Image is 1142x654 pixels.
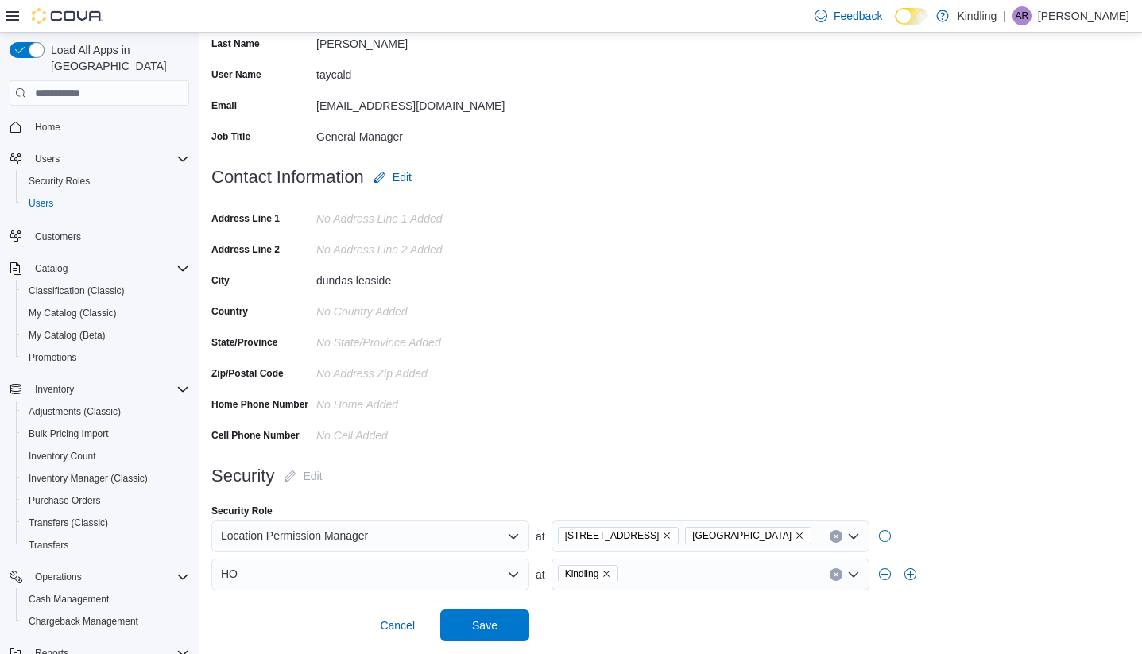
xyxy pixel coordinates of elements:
div: No State/Province Added [316,330,529,349]
label: User Name [211,68,261,81]
span: Edit [303,468,322,484]
a: My Catalog (Classic) [22,304,123,323]
span: My Catalog (Classic) [22,304,189,323]
button: Remove 1567 Dundas St W NEW from selection in this group [795,531,804,540]
span: Location Permission Manager [221,526,368,545]
span: Transfers [22,536,189,555]
span: Adjustments (Classic) [22,402,189,421]
span: Security Roles [29,175,90,188]
button: Open list of options [847,530,860,543]
label: Job Title [211,130,250,143]
a: Customers [29,227,87,246]
a: Bulk Pricing Import [22,424,115,443]
h3: Security [211,466,274,486]
button: Security Roles [16,170,195,192]
label: Home Phone Number [211,398,308,411]
a: Chargeback Management [22,612,145,631]
button: Catalog [3,257,195,280]
button: Clear input [830,530,842,543]
button: Classification (Classic) [16,280,195,302]
a: Security Roles [22,172,96,191]
button: Remove Kindling from selection in this group [602,569,611,579]
button: My Catalog (Beta) [16,324,195,346]
button: Cancel [374,609,421,641]
a: Home [29,118,67,137]
span: HO [221,564,238,583]
div: No Address Line 2 added [316,237,529,256]
span: My Catalog (Beta) [29,329,106,342]
button: Edit [277,460,328,492]
p: Kindling [957,6,997,25]
button: Purchase Orders [16,490,195,512]
label: Security Role [211,505,273,517]
span: Cancel [380,617,415,633]
button: Inventory [3,378,195,401]
div: General Manager [316,124,529,143]
span: Promotions [22,348,189,367]
button: Clear input [830,568,842,581]
span: My Catalog (Classic) [29,307,117,319]
label: Last Name [211,37,260,50]
span: Users [29,197,53,210]
span: [GEOGRAPHIC_DATA] [692,528,792,544]
button: Adjustments (Classic) [16,401,195,423]
button: Remove 850 Eglinton Avenue from selection in this group [662,531,672,540]
button: Cash Management [16,588,195,610]
button: Catalog [29,259,74,278]
span: Bulk Pricing Import [29,428,109,440]
a: My Catalog (Beta) [22,326,112,345]
a: Cash Management [22,590,115,609]
span: Customers [29,226,189,246]
a: Inventory Count [22,447,103,466]
button: Open list of options [507,568,520,581]
span: Users [29,149,189,168]
span: Chargeback Management [22,612,189,631]
span: ar [1016,6,1029,25]
button: Inventory [29,380,80,399]
a: Promotions [22,348,83,367]
button: Inventory Manager (Classic) [16,467,195,490]
button: Open list of options [507,530,520,543]
span: Save [472,617,497,633]
button: Inventory Count [16,445,195,467]
div: at [211,520,1129,552]
div: [EMAIL_ADDRESS][DOMAIN_NAME] [316,93,529,112]
button: Chargeback Management [16,610,195,633]
button: Edit [367,161,418,193]
button: Home [3,115,195,138]
button: Users [16,192,195,215]
span: Catalog [35,262,68,275]
button: Users [3,148,195,170]
span: Home [35,121,60,134]
label: Address Line 1 [211,212,280,225]
a: Purchase Orders [22,491,107,510]
span: Classification (Classic) [29,284,125,297]
label: Country [211,305,248,318]
div: taycald [316,62,529,81]
label: Address Line 2 [211,243,280,256]
span: Inventory Manager (Classic) [29,472,148,485]
label: City [211,274,230,287]
div: No Cell added [316,423,529,442]
label: Zip/Postal Code [211,367,284,380]
span: [STREET_ADDRESS] [565,528,660,544]
span: Users [22,194,189,213]
span: Load All Apps in [GEOGRAPHIC_DATA] [45,42,189,74]
button: Bulk Pricing Import [16,423,195,445]
div: andrew rhodes [1012,6,1032,25]
span: Kindling [558,565,619,582]
span: Cash Management [22,590,189,609]
p: | [1003,6,1006,25]
span: 1567 Dundas St W NEW [685,527,811,544]
button: Save [440,609,529,641]
div: No Address Zip added [316,361,529,380]
a: Users [22,194,60,213]
span: Chargeback Management [29,615,138,628]
span: Purchase Orders [22,491,189,510]
button: Users [29,149,66,168]
span: Operations [35,571,82,583]
span: Bulk Pricing Import [22,424,189,443]
a: Transfers (Classic) [22,513,114,532]
span: Catalog [29,259,189,278]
